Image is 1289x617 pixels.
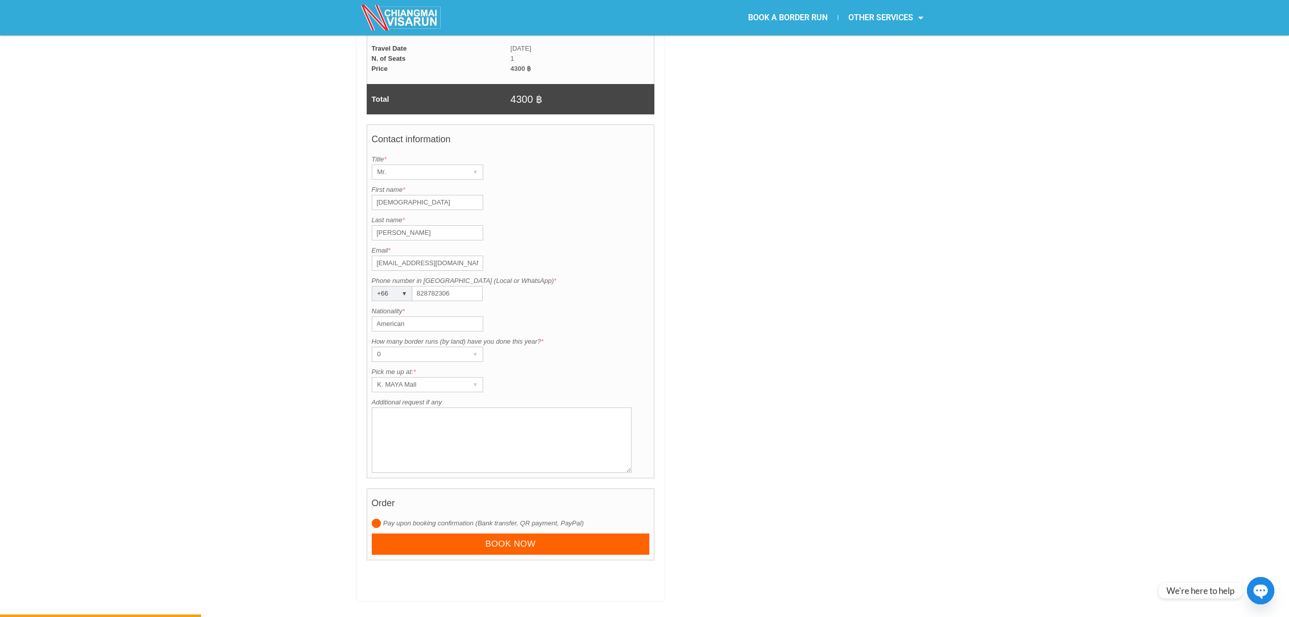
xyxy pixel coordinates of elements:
a: BOOK A BORDER RUN [738,6,838,29]
div: ▾ [468,165,483,179]
td: Travel Date [367,44,511,54]
input: Book now [372,533,650,555]
label: Phone number in [GEOGRAPHIC_DATA] (Local or WhatsApp) [372,276,650,286]
a: OTHER SERVICES [838,6,933,29]
div: ▾ [398,286,412,301]
div: 0 [372,347,463,361]
td: [DATE] [511,44,654,54]
label: Email [372,245,650,256]
div: ▾ [468,347,483,361]
div: +66 [372,286,393,301]
label: Pay upon booking confirmation (Bank transfer, QR payment, PayPal) [372,518,650,528]
label: How many border runs (by land) have you done this year? [372,337,650,347]
div: ▾ [468,378,483,392]
td: Total [367,84,511,114]
label: Pick me up at: [372,367,650,377]
h4: Contact information [372,129,650,154]
td: N. of Seats [367,54,511,64]
nav: Menu [645,6,933,29]
div: Mr. [372,165,463,179]
h4: Order [372,493,650,518]
td: 1 [511,54,654,64]
label: Nationality [372,306,650,316]
td: 4300 ฿ [511,84,654,114]
label: Last name [372,215,650,225]
td: Price [367,64,511,74]
label: Title [372,154,650,164]
td: 4300 ฿ [511,64,654,74]
label: First name [372,185,650,195]
label: Additional request if any [372,397,650,407]
div: K. MAYA Mall [372,378,463,392]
